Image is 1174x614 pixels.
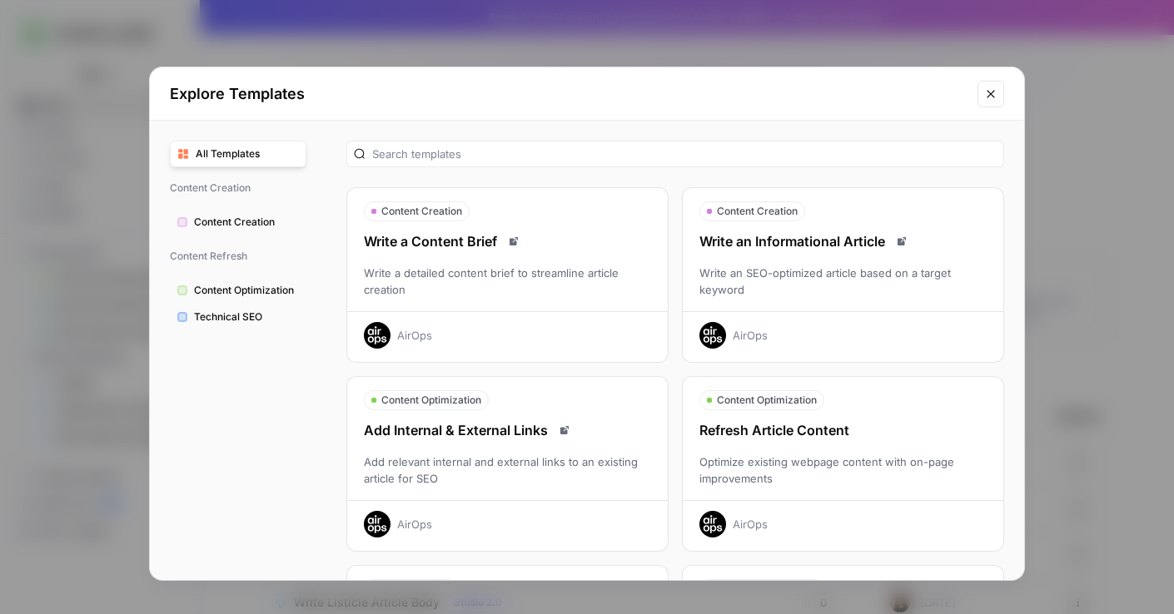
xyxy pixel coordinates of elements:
span: Technical SEO [194,309,299,324]
div: AirOps [397,327,432,344]
a: Read docs [892,231,912,251]
span: Content Creation [717,204,798,219]
button: Content Optimization [170,277,306,304]
span: Content Creation [381,204,462,219]
div: Write an SEO-optimized article based on a target keyword [683,265,1003,298]
div: Add relevant internal and external links to an existing article for SEO [347,453,668,487]
div: AirOps [733,516,768,532]
a: Read docs [555,420,575,440]
h2: Explore Templates [170,82,968,106]
span: Content Optimization [194,283,299,298]
span: Content Creation [170,174,306,202]
button: Content CreationWrite a Content BriefRead docsWrite a detailed content brief to streamline articl... [346,187,669,363]
div: AirOps [733,327,768,344]
button: Content OptimizationRefresh Article ContentOptimize existing webpage content with on-page improve... [682,376,1004,552]
button: All Templates [170,141,306,167]
a: Read docs [504,231,524,251]
div: Write a detailed content brief to streamline article creation [347,265,668,298]
button: Content OptimizationAdd Internal & External LinksRead docsAdd relevant internal and external link... [346,376,669,552]
span: Content Optimization [717,393,817,408]
span: Content Optimization [381,393,481,408]
div: Add Internal & External Links [347,420,668,440]
div: AirOps [397,516,432,532]
button: Technical SEO [170,304,306,330]
div: Write an Informational Article [683,231,1003,251]
button: Close modal [978,81,1004,107]
button: Content Creation [170,209,306,235]
div: Refresh Article Content [683,420,1003,440]
span: Content Creation [194,215,299,230]
span: All Templates [196,146,299,161]
input: Search templates [372,146,997,162]
div: Optimize existing webpage content with on-page improvements [683,453,1003,487]
span: Content Refresh [170,242,306,270]
div: Write a Content Brief [347,231,668,251]
button: Content CreationWrite an Informational ArticleRead docsWrite an SEO-optimized article based on a ... [682,187,1004,363]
